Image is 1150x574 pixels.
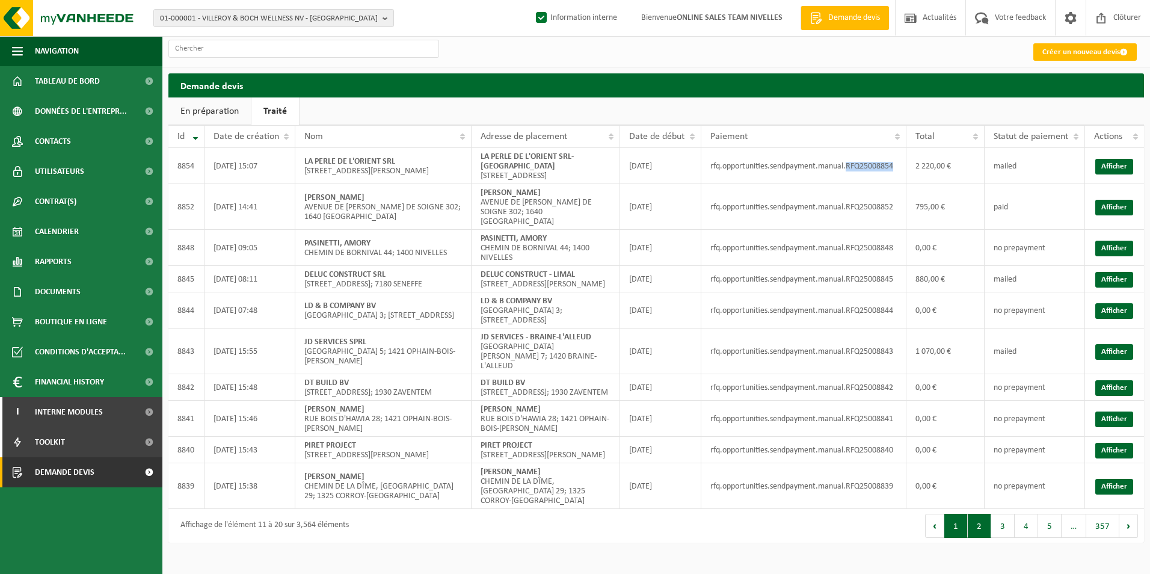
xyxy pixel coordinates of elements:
span: Paiement [710,132,748,141]
td: CHEMIN DE BORNIVAL 44; 1400 NIVELLES [295,230,472,266]
strong: LA PERLE DE L'ORIENT SRL [304,157,395,166]
span: Date de création [214,132,279,141]
td: [DATE] 09:05 [204,230,295,266]
td: 8852 [168,184,204,230]
span: Navigation [35,36,79,66]
td: [DATE] [620,148,701,184]
a: Afficher [1095,412,1133,427]
td: [GEOGRAPHIC_DATA] 3; [STREET_ADDRESS] [472,292,620,329]
td: [DATE] 15:07 [204,148,295,184]
span: no prepayment [994,244,1045,253]
td: [STREET_ADDRESS][PERSON_NAME] [295,437,472,463]
span: Id [177,132,185,141]
td: [GEOGRAPHIC_DATA] 3; [STREET_ADDRESS] [295,292,472,329]
td: AVENUE DE [PERSON_NAME] DE SOIGNE 302; 1640 [GEOGRAPHIC_DATA] [295,184,472,230]
td: rfq.opportunities.sendpayment.manual.RFQ25008841 [701,401,906,437]
span: Financial History [35,367,104,397]
a: Afficher [1095,303,1133,319]
span: Toolkit [35,427,65,457]
td: [STREET_ADDRESS][PERSON_NAME] [472,437,620,463]
strong: DELUC CONSTRUCT - LIMAL [481,270,575,279]
td: 795,00 € [906,184,985,230]
td: 0,00 € [906,374,985,401]
td: [STREET_ADDRESS] [472,148,620,184]
td: RUE BOIS D'HAWIA 28; 1421 OPHAIN-BOIS-[PERSON_NAME] [295,401,472,437]
td: rfq.opportunities.sendpayment.manual.RFQ25008844 [701,292,906,329]
strong: [PERSON_NAME] [304,193,364,202]
strong: ONLINE SALES TEAM NIVELLES [677,13,783,22]
td: [DATE] 08:11 [204,266,295,292]
span: Tableau de bord [35,66,100,96]
td: rfq.opportunities.sendpayment.manual.RFQ25008840 [701,437,906,463]
td: CHEMIN DE BORNIVAL 44; 1400 NIVELLES [472,230,620,266]
a: Traité [251,97,299,125]
span: Données de l'entrepr... [35,96,127,126]
td: CHEMIN DE LA DÎME, [GEOGRAPHIC_DATA] 29; 1325 CORROY-[GEOGRAPHIC_DATA] [472,463,620,509]
span: Adresse de placement [481,132,567,141]
button: 2 [968,514,991,538]
td: [DATE] [620,266,701,292]
td: [DATE] [620,230,701,266]
td: [GEOGRAPHIC_DATA][PERSON_NAME] 7; 1420 BRAINE-L'ALLEUD [472,329,620,374]
span: Boutique en ligne [35,307,107,337]
td: AVENUE DE [PERSON_NAME] DE SOIGNE 302; 1640 [GEOGRAPHIC_DATA] [472,184,620,230]
td: 8844 [168,292,204,329]
td: 8845 [168,266,204,292]
span: Rapports [35,247,72,277]
strong: PIRET PROJECT [481,441,532,450]
td: [GEOGRAPHIC_DATA] 5; 1421 OPHAIN-BOIS-[PERSON_NAME] [295,329,472,374]
strong: LD & B COMPANY BV [481,297,552,306]
div: Affichage de l'élément 11 à 20 sur 3,564 éléments [174,515,349,537]
button: 01-000001 - VILLEROY & BOCH WELLNESS NV - [GEOGRAPHIC_DATA] [153,9,394,27]
span: mailed [994,347,1016,356]
td: 2 220,00 € [906,148,985,184]
strong: JD SERVICES SPRL [304,338,366,347]
td: [DATE] 15:55 [204,329,295,374]
strong: DELUC CONSTRUCT SRL [304,270,386,279]
strong: LA PERLE DE L'ORIENT SRL-[GEOGRAPHIC_DATA] [481,152,574,171]
td: [DATE] [620,374,701,401]
span: Conditions d'accepta... [35,337,126,367]
button: 4 [1015,514,1038,538]
span: mailed [994,162,1016,171]
a: Demande devis [801,6,889,30]
span: Total [915,132,935,141]
td: rfq.opportunities.sendpayment.manual.RFQ25008845 [701,266,906,292]
span: Calendrier [35,217,79,247]
a: Afficher [1095,241,1133,256]
td: 0,00 € [906,437,985,463]
td: 8854 [168,148,204,184]
td: [DATE] [620,437,701,463]
td: rfq.opportunities.sendpayment.manual.RFQ25008839 [701,463,906,509]
td: [DATE] 14:41 [204,184,295,230]
input: Chercher [168,40,439,58]
td: [DATE] [620,401,701,437]
td: [DATE] 07:48 [204,292,295,329]
a: Afficher [1095,272,1133,288]
td: rfq.opportunities.sendpayment.manual.RFQ25008842 [701,374,906,401]
a: Afficher [1095,380,1133,396]
a: Afficher [1095,443,1133,458]
span: Statut de paiement [994,132,1068,141]
a: Afficher [1095,479,1133,495]
a: Créer un nouveau devis [1033,43,1137,61]
span: Utilisateurs [35,156,84,187]
td: [DATE] 15:43 [204,437,295,463]
td: 8841 [168,401,204,437]
span: Interne modules [35,397,103,427]
td: 8839 [168,463,204,509]
strong: [PERSON_NAME] [481,188,541,197]
td: [DATE] [620,329,701,374]
td: 8848 [168,230,204,266]
td: 1 070,00 € [906,329,985,374]
td: [DATE] 15:48 [204,374,295,401]
span: paid [994,203,1008,212]
button: 5 [1038,514,1062,538]
span: … [1062,514,1086,538]
td: [DATE] 15:46 [204,401,295,437]
span: Actions [1094,132,1122,141]
td: 880,00 € [906,266,985,292]
span: no prepayment [994,446,1045,455]
strong: [PERSON_NAME] [304,405,364,414]
td: 0,00 € [906,401,985,437]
